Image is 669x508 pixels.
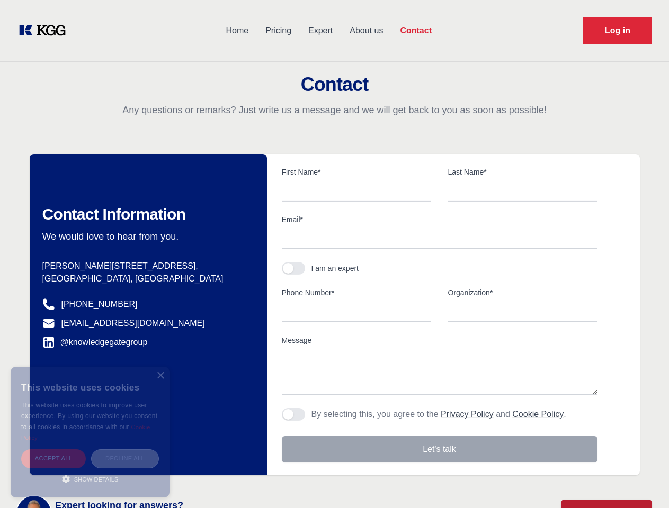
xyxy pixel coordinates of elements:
h2: Contact Information [42,205,250,224]
div: Accept all [21,449,86,468]
a: [PHONE_NUMBER] [61,298,138,311]
a: Privacy Policy [441,410,494,419]
a: Expert [300,17,341,44]
button: Let's talk [282,436,597,462]
a: Home [217,17,257,44]
a: About us [341,17,391,44]
a: Contact [391,17,440,44]
label: Message [282,335,597,346]
a: Cookie Policy [21,424,150,441]
div: I am an expert [311,263,359,274]
div: Decline all [91,449,159,468]
a: Request Demo [583,17,652,44]
label: Email* [282,214,597,225]
p: [GEOGRAPHIC_DATA], [GEOGRAPHIC_DATA] [42,273,250,285]
label: Phone Number* [282,287,431,298]
p: By selecting this, you agree to the and . [311,408,566,421]
span: Show details [74,476,119,483]
a: Pricing [257,17,300,44]
iframe: Chat Widget [616,457,669,508]
label: First Name* [282,167,431,177]
p: [PERSON_NAME][STREET_ADDRESS], [42,260,250,273]
label: Last Name* [448,167,597,177]
label: Organization* [448,287,597,298]
a: @knowledgegategroup [42,336,148,349]
a: [EMAIL_ADDRESS][DOMAIN_NAME] [61,317,205,330]
div: Show details [21,474,159,484]
p: Any questions or remarks? Just write us a message and we will get back to you as soon as possible! [13,104,656,116]
a: Cookie Policy [512,410,564,419]
div: Close [156,372,164,380]
p: We would love to hear from you. [42,230,250,243]
a: KOL Knowledge Platform: Talk to Key External Experts (KEE) [17,22,74,39]
div: This website uses cookies [21,375,159,400]
span: This website uses cookies to improve user experience. By using our website you consent to all coo... [21,402,157,431]
h2: Contact [13,74,656,95]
